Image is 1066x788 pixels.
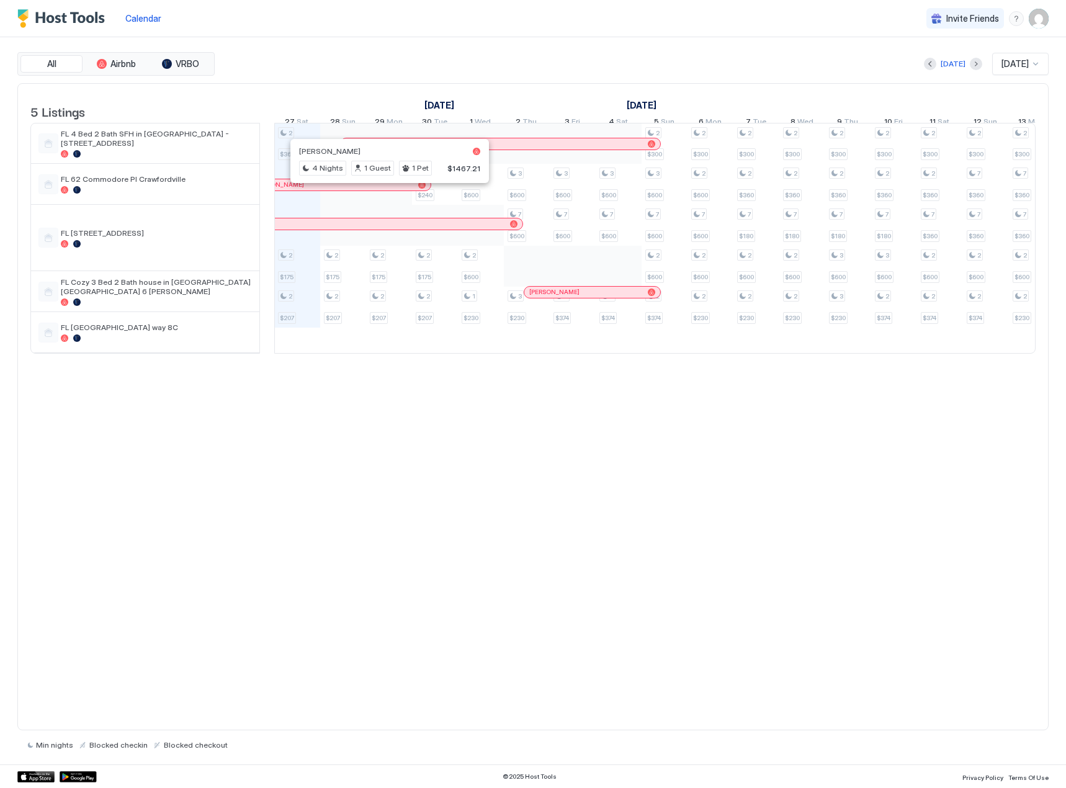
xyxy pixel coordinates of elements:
[125,12,161,25] a: Calendar
[17,9,110,28] a: Host Tools Logo
[601,191,616,199] span: $600
[20,55,83,73] button: All
[516,117,521,130] span: 2
[1023,251,1027,259] span: 2
[426,251,430,259] span: 2
[555,232,570,240] span: $600
[794,129,797,137] span: 2
[610,210,613,218] span: 7
[785,314,800,322] span: $230
[1023,292,1027,300] span: 2
[938,117,949,130] span: Sat
[564,169,568,177] span: 3
[1029,9,1049,29] div: User profile
[969,232,983,240] span: $360
[327,114,359,132] a: September 28, 2025
[467,114,494,132] a: October 1, 2025
[1015,114,1047,132] a: October 13, 2025
[831,314,846,322] span: $230
[419,114,450,132] a: September 30, 2025
[426,292,430,300] span: 2
[748,129,751,137] span: 2
[746,117,751,130] span: 7
[334,251,338,259] span: 2
[564,210,567,218] span: 7
[1018,117,1026,130] span: 13
[885,210,889,218] span: 7
[624,96,660,114] a: October 1, 2025
[661,117,674,130] span: Sun
[705,117,722,130] span: Mon
[962,774,1003,781] span: Privacy Policy
[280,314,294,322] span: $207
[609,117,614,130] span: 4
[877,191,892,199] span: $360
[926,114,952,132] a: October 11, 2025
[739,273,754,281] span: $600
[447,164,480,173] span: $1467.21
[877,232,891,240] span: $180
[831,273,846,281] span: $600
[656,169,660,177] span: 3
[931,292,935,300] span: 2
[110,58,136,69] span: Airbnb
[434,117,447,130] span: Tue
[748,210,751,218] span: 7
[931,210,934,218] span: 7
[702,210,705,218] span: 7
[297,117,308,130] span: Sat
[969,150,983,158] span: $300
[885,129,889,137] span: 2
[656,210,659,218] span: 7
[654,117,659,130] span: 5
[969,314,982,322] span: $374
[464,273,478,281] span: $600
[60,771,97,782] a: Google Play Store
[794,210,797,218] span: 7
[929,117,936,130] span: 11
[1023,129,1027,137] span: 2
[840,129,843,137] span: 2
[931,251,935,259] span: 2
[969,191,983,199] span: $360
[785,232,799,240] span: $180
[1023,210,1026,218] span: 7
[702,292,705,300] span: 2
[571,117,580,130] span: Fri
[844,117,858,130] span: Thu
[885,251,889,259] span: 3
[977,129,981,137] span: 2
[565,117,570,130] span: 3
[1009,11,1024,26] div: menu
[85,55,147,73] button: Airbnb
[470,117,473,130] span: 1
[702,129,705,137] span: 2
[931,169,935,177] span: 2
[518,292,522,300] span: 3
[372,114,406,132] a: September 29, 2025
[421,96,457,114] a: September 12, 2025
[748,251,751,259] span: 2
[702,169,705,177] span: 2
[977,169,980,177] span: 7
[509,191,524,199] span: $600
[601,232,616,240] span: $600
[877,150,892,158] span: $300
[748,292,751,300] span: 2
[974,117,982,130] span: 12
[739,150,754,158] span: $300
[372,273,385,281] span: $175
[562,114,583,132] a: October 3, 2025
[834,114,861,132] a: October 9, 2025
[364,163,391,174] span: 1 Guest
[794,292,797,300] span: 2
[831,150,846,158] span: $300
[61,323,252,332] span: FL [GEOGRAPHIC_DATA] way 8C
[785,150,800,158] span: $300
[280,150,295,158] span: $360
[387,117,403,130] span: Mon
[831,191,846,199] span: $360
[150,55,212,73] button: VRBO
[885,169,889,177] span: 2
[1014,191,1029,199] span: $360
